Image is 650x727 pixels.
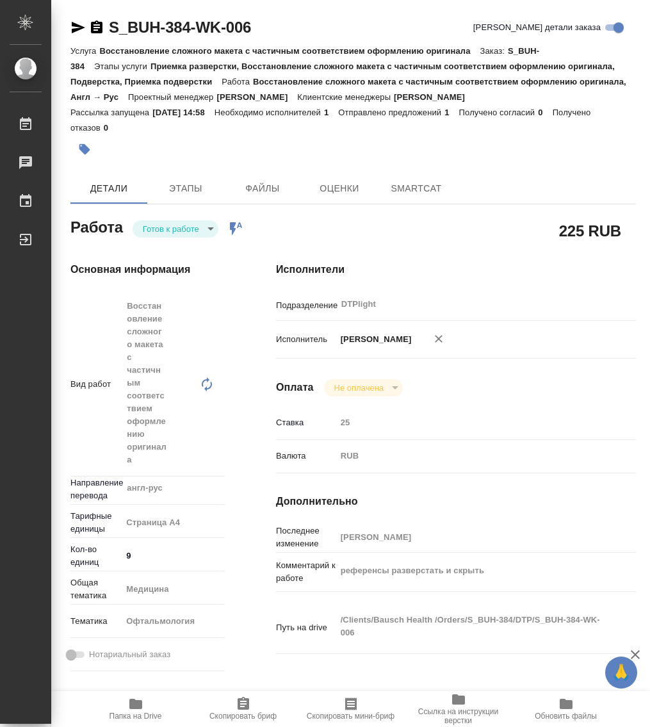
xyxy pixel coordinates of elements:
p: 1 [324,108,338,117]
a: S_BUH-384-WK-006 [109,19,251,36]
p: Тарифные единицы [70,510,122,535]
p: 0 [538,108,552,117]
h2: Работа [70,215,123,238]
p: Валюта [276,450,336,462]
p: Восстановление сложного макета с частичным соответствием оформлению оригинала, Англ → Рус [70,77,626,102]
span: Файлы [232,181,293,197]
p: [PERSON_NAME] [394,92,475,102]
input: ✎ Введи что-нибудь [122,546,225,565]
p: 0 [104,123,118,133]
p: 1 [444,108,459,117]
button: Готов к работе [139,224,203,234]
p: Рассылка запущена [70,108,152,117]
button: Скопировать бриф [190,691,297,727]
button: Папка на Drive [82,691,190,727]
button: Скопировать мини-бриф [297,691,405,727]
p: Последнее изменение [276,525,336,550]
div: Готов к работе [324,379,403,396]
div: Страница А4 [122,512,238,534]
p: Услуга [70,46,99,56]
textarea: /Clients/Bausch Health /Orders/S_BUH-384/DTP/S_BUH-384-WK-006 [336,609,606,644]
p: Вид работ [70,378,122,391]
span: Детали [78,181,140,197]
p: Подразделение [276,299,336,312]
span: 🙏 [610,659,632,686]
p: [DATE] 14:58 [152,108,215,117]
button: Не оплачена [330,382,387,393]
button: Скопировать ссылку для ЯМессенджера [70,20,86,35]
span: [PERSON_NAME] детали заказа [473,21,601,34]
p: Необходимо исполнителей [215,108,324,117]
div: Офтальмология [122,610,238,632]
p: [PERSON_NAME] [216,92,297,102]
button: Добавить тэг [70,135,99,163]
p: Путь на drive [276,621,336,634]
h4: Оплата [276,380,314,395]
p: Проектный менеджер [128,92,216,102]
textarea: референсы разверстать и скрыть [336,560,606,582]
p: Этапы услуги [94,61,150,71]
p: Восстановление сложного макета с частичным соответствием оформлению оригинала [99,46,480,56]
span: Скопировать бриф [209,712,277,721]
span: SmartCat [386,181,447,197]
button: Обновить файлы [512,691,620,727]
p: Клиентские менеджеры [297,92,394,102]
span: Обновить файлы [535,712,597,721]
button: 🙏 [605,657,637,689]
span: Этапы [155,181,216,197]
input: Пустое поле [336,528,606,546]
span: Ссылка на инструкции верстки [412,707,505,725]
button: Ссылка на инструкции верстки [405,691,512,727]
input: Пустое поле [336,413,606,432]
button: Удалить исполнителя [425,325,453,353]
p: Приемка разверстки, Восстановление сложного макета с частичным соответствием оформлению оригинала... [70,61,615,86]
span: Папка на Drive [110,712,162,721]
span: Скопировать мини-бриф [307,712,394,721]
div: Медицина [122,578,238,600]
p: Тематика [70,615,122,628]
p: Комментарий к работе [276,559,336,585]
p: Отправлено предложений [338,108,444,117]
p: Получено согласий [459,108,539,117]
button: Скопировать ссылку [89,20,104,35]
h4: Основная информация [70,262,225,277]
span: Оценки [309,181,370,197]
h4: Исполнители [276,262,636,277]
div: RUB [336,445,606,467]
p: Заказ: [480,46,508,56]
p: Кол-во единиц [70,543,122,569]
p: Общая тематика [70,576,122,602]
p: [PERSON_NAME] [336,333,412,346]
h2: 225 RUB [559,220,621,241]
span: Нотариальный заказ [89,648,170,661]
p: Направление перевода [70,477,122,502]
div: Готов к работе [133,220,218,238]
p: Работа [222,77,253,86]
h4: Дополнительно [276,494,636,509]
p: Исполнитель [276,333,336,346]
p: Ставка [276,416,336,429]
